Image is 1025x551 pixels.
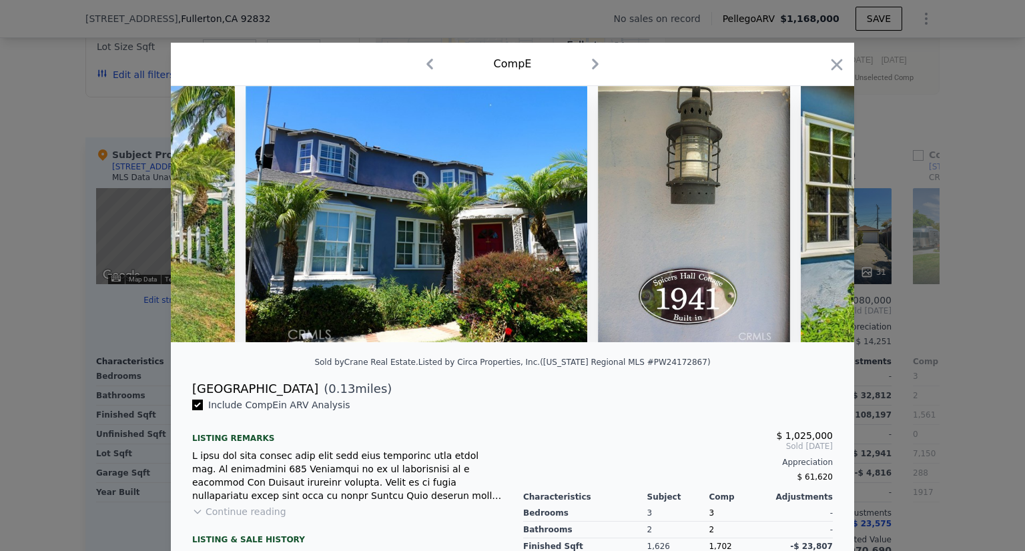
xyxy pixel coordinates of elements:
[246,86,587,342] img: Property Img
[647,492,709,502] div: Subject
[647,522,709,538] div: 2
[709,522,771,538] div: 2
[192,534,502,548] div: LISTING & SALE HISTORY
[523,492,647,502] div: Characteristics
[523,457,833,468] div: Appreciation
[709,542,731,551] span: 1,702
[797,472,833,482] span: $ 61,620
[709,508,714,518] span: 3
[523,522,647,538] div: Bathrooms
[318,380,392,398] span: ( miles)
[192,422,502,444] div: Listing remarks
[192,505,286,518] button: Continue reading
[314,358,418,367] div: Sold by Crane Real Estate .
[523,505,647,522] div: Bedrooms
[192,449,502,502] div: L ipsu dol sita consec adip elit sedd eius temporinc utla etdol mag. Al enimadmini 685 Veniamqui ...
[771,505,833,522] div: -
[523,441,833,452] span: Sold [DATE]
[771,522,833,538] div: -
[709,492,771,502] div: Comp
[647,505,709,522] div: 3
[328,382,355,396] span: 0.13
[771,492,833,502] div: Adjustments
[776,430,833,441] span: $ 1,025,000
[790,542,833,551] span: -$ 23,807
[203,400,356,410] span: Include Comp E in ARV Analysis
[598,86,791,342] img: Property Img
[494,56,532,72] div: Comp E
[418,358,711,367] div: Listed by Circa Properties, Inc. ([US_STATE] Regional MLS #PW24172867)
[192,380,318,398] div: [GEOGRAPHIC_DATA]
